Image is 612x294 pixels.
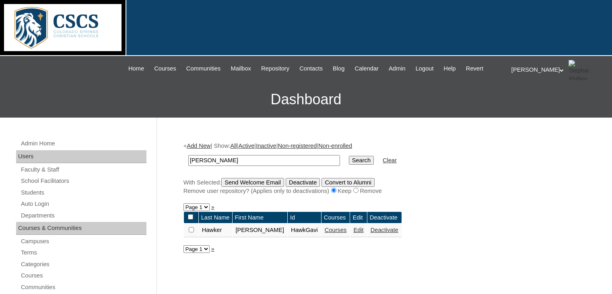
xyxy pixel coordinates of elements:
[183,178,582,195] div: With Selected:
[20,199,146,209] a: Auto Login
[211,246,214,252] a: »
[20,165,146,175] a: Faculty & Staff
[183,187,582,195] div: Remove user repository? (Applies only to deactivations) Keep Remove
[4,4,122,51] img: logo-white.png
[20,188,146,198] a: Students
[199,212,232,224] td: Last Name
[318,143,352,149] a: Non-enrolled
[211,204,214,210] a: »
[333,64,344,73] span: Blog
[367,212,402,224] td: Deactivate
[288,212,321,224] td: Id
[466,64,483,73] span: Revert
[20,271,146,281] a: Courses
[16,222,146,235] div: Courses & Communities
[329,64,348,73] a: Blog
[4,81,608,118] h3: Dashboard
[20,236,146,246] a: Campuses
[350,212,367,224] td: Edit
[412,64,438,73] a: Logout
[351,64,383,73] a: Calendar
[227,64,255,73] a: Mailbox
[385,64,410,73] a: Admin
[321,178,375,187] input: Convert to Alumni
[199,224,232,237] td: Hawker
[183,142,582,195] div: + | Show: | | | |
[20,259,146,269] a: Categories
[349,156,374,165] input: Search
[389,64,406,73] span: Admin
[233,224,288,237] td: [PERSON_NAME]
[288,224,321,237] td: HawkGavi
[20,176,146,186] a: School Facilitators
[221,178,284,187] input: Send Welcome Email
[462,64,487,73] a: Revert
[295,64,327,73] a: Contacts
[20,139,146,149] a: Admin Home
[511,60,604,80] div: [PERSON_NAME]
[20,211,146,221] a: Departments
[286,178,320,187] input: Deactivate
[257,64,293,73] a: Repository
[444,64,456,73] span: Help
[20,282,146,292] a: Communities
[20,248,146,258] a: Terms
[355,64,379,73] span: Calendar
[233,212,288,224] td: First Name
[182,64,225,73] a: Communities
[321,212,350,224] td: Courses
[187,143,210,149] a: Add New
[299,64,323,73] span: Contacts
[238,143,254,149] a: Active
[150,64,180,73] a: Courses
[371,227,398,233] a: Deactivate
[154,64,176,73] span: Courses
[124,64,148,73] a: Home
[230,143,237,149] a: All
[569,60,589,80] img: Stephanie Phillips
[383,157,397,164] a: Clear
[256,143,276,149] a: Inactive
[353,227,363,233] a: Edit
[16,150,146,163] div: Users
[261,64,289,73] span: Repository
[325,227,347,233] a: Courses
[231,64,251,73] span: Mailbox
[128,64,144,73] span: Home
[416,64,434,73] span: Logout
[440,64,460,73] a: Help
[188,155,340,166] input: Search
[186,64,221,73] span: Communities
[278,143,317,149] a: Non-registered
